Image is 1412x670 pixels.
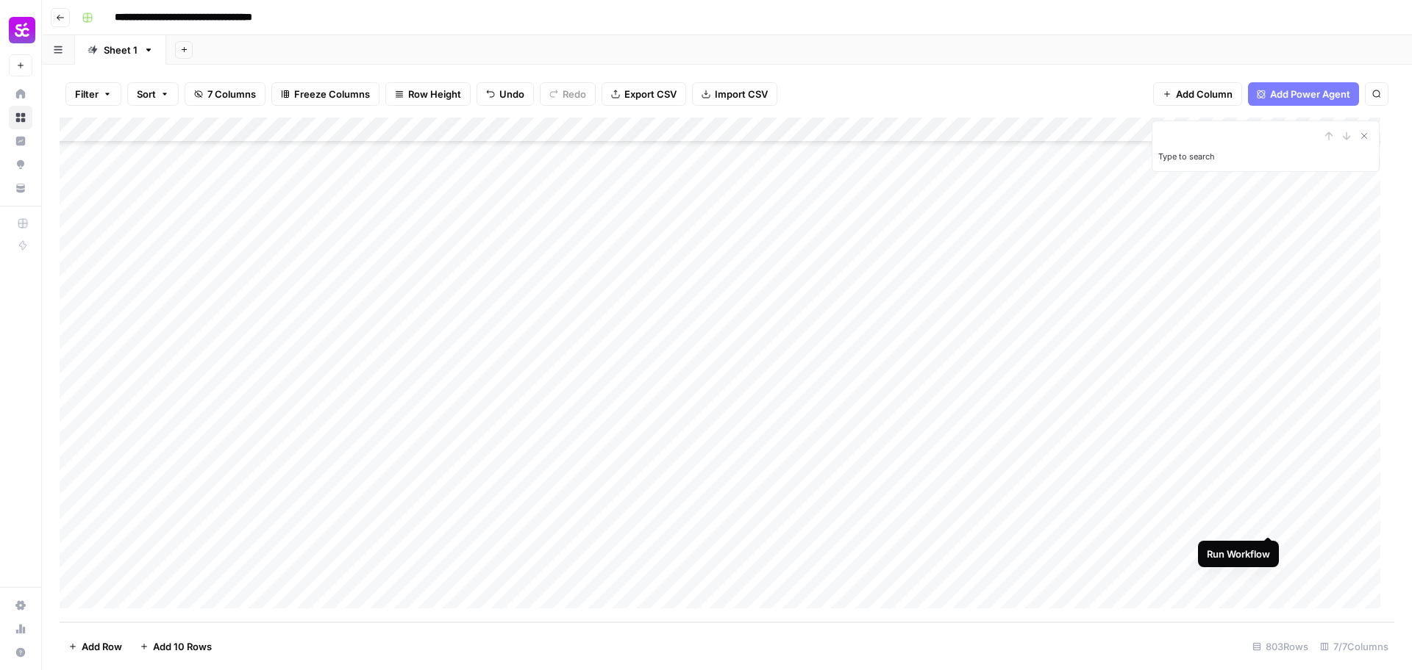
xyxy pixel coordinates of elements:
[9,153,32,176] a: Opportunities
[1314,635,1394,658] div: 7/7 Columns
[75,35,166,65] a: Sheet 1
[715,87,768,101] span: Import CSV
[540,82,596,106] button: Redo
[60,635,131,658] button: Add Row
[624,87,677,101] span: Export CSV
[104,43,138,57] div: Sheet 1
[271,82,379,106] button: Freeze Columns
[1270,87,1350,101] span: Add Power Agent
[1153,82,1242,106] button: Add Column
[385,82,471,106] button: Row Height
[131,635,221,658] button: Add 10 Rows
[602,82,686,106] button: Export CSV
[9,17,35,43] img: Smartcat Logo
[408,87,461,101] span: Row Height
[9,641,32,664] button: Help + Support
[692,82,777,106] button: Import CSV
[137,87,156,101] span: Sort
[9,12,32,48] button: Workspace: Smartcat
[1207,547,1270,561] div: Run Workflow
[1248,82,1359,106] button: Add Power Agent
[75,87,99,101] span: Filter
[499,87,524,101] span: Undo
[9,82,32,106] a: Home
[65,82,121,106] button: Filter
[9,594,32,617] a: Settings
[1355,127,1373,145] button: Close Search
[185,82,265,106] button: 7 Columns
[9,129,32,153] a: Insights
[1158,151,1215,162] label: Type to search
[153,639,212,654] span: Add 10 Rows
[9,176,32,200] a: Your Data
[82,639,122,654] span: Add Row
[127,82,179,106] button: Sort
[477,82,534,106] button: Undo
[294,87,370,101] span: Freeze Columns
[1176,87,1233,101] span: Add Column
[9,617,32,641] a: Usage
[207,87,256,101] span: 7 Columns
[563,87,586,101] span: Redo
[1247,635,1314,658] div: 803 Rows
[9,106,32,129] a: Browse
